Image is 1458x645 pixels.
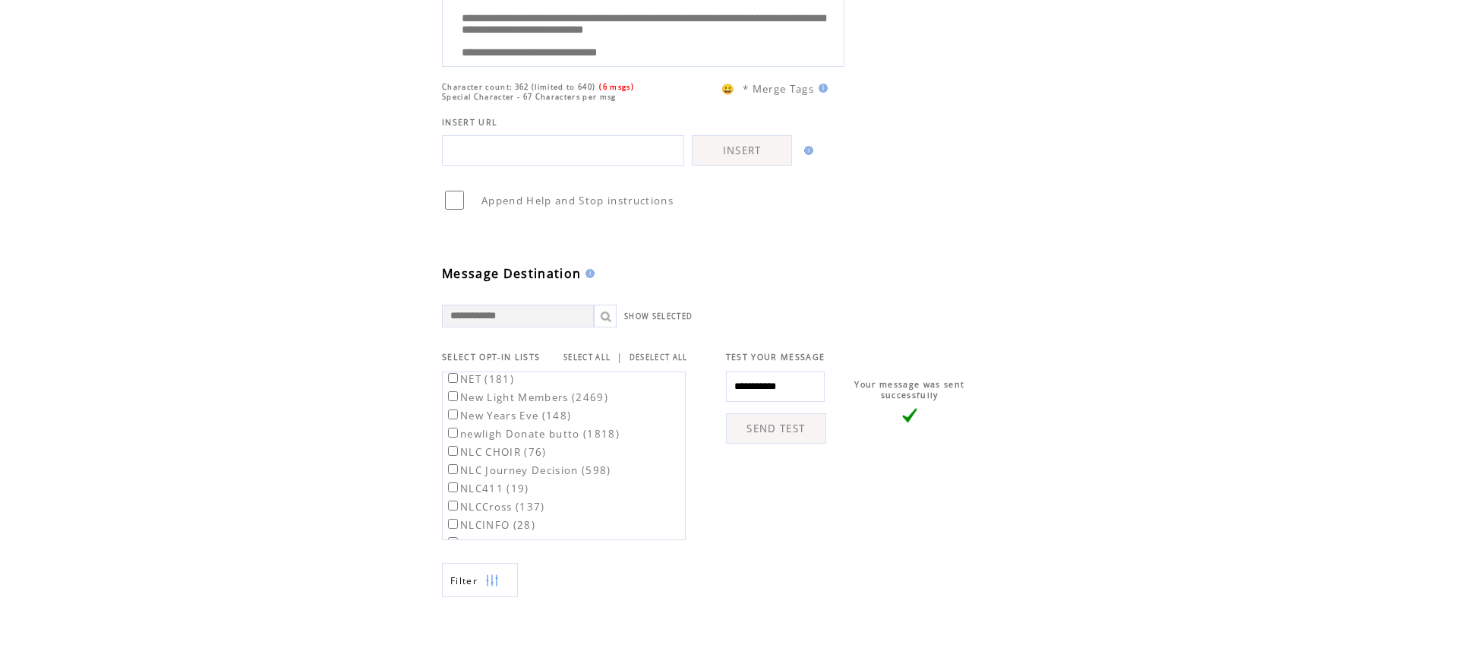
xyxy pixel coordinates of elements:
[445,372,514,386] label: NET (181)
[445,427,620,441] label: newligh Donate butto (1818)
[448,519,458,529] input: NLCINFO (28)
[445,409,571,422] label: New Years Eve (148)
[726,413,826,444] a: SEND TEST
[445,482,529,495] label: NLC411 (19)
[630,353,688,362] a: DESELECT ALL
[599,82,634,92] span: (6 msgs)
[854,379,964,400] span: Your message was sent successfully
[442,117,497,128] span: INSERT URL
[448,373,458,383] input: NET (181)
[800,146,813,155] img: help.gif
[448,391,458,401] input: New Light Members (2469)
[448,428,458,438] input: newligh Donate butto (1818)
[617,350,623,364] span: |
[448,464,458,474] input: NLC Journey Decision (598)
[448,501,458,511] input: NLCCross (137)
[692,135,792,166] a: INSERT
[445,536,525,550] label: NLCMA (29)
[902,408,917,423] img: vLarge.png
[448,537,458,547] input: NLCMA (29)
[485,564,499,598] img: filters.png
[624,311,693,321] a: SHOW SELECTED
[442,82,595,92] span: Character count: 362 (limited to 640)
[726,352,825,362] span: TEST YOUR MESSAGE
[442,352,540,362] span: SELECT OPT-IN LISTS
[481,194,674,207] span: Append Help and Stop instructions
[442,563,518,597] a: Filter
[445,390,608,404] label: New Light Members (2469)
[445,445,547,459] label: NLC CHOIR (76)
[445,463,611,477] label: NLC Journey Decision (598)
[445,500,545,514] label: NLCCross (137)
[450,574,478,587] span: Show filters
[581,269,595,278] img: help.gif
[721,82,735,96] span: 😀
[442,92,617,102] span: Special Character - 67 Characters per msg
[814,84,828,93] img: help.gif
[563,353,611,362] a: SELECT ALL
[448,409,458,419] input: New Years Eve (148)
[448,446,458,456] input: NLC CHOIR (76)
[448,482,458,492] input: NLC411 (19)
[445,518,535,532] label: NLCINFO (28)
[442,265,581,282] span: Message Destination
[743,82,814,96] span: * Merge Tags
